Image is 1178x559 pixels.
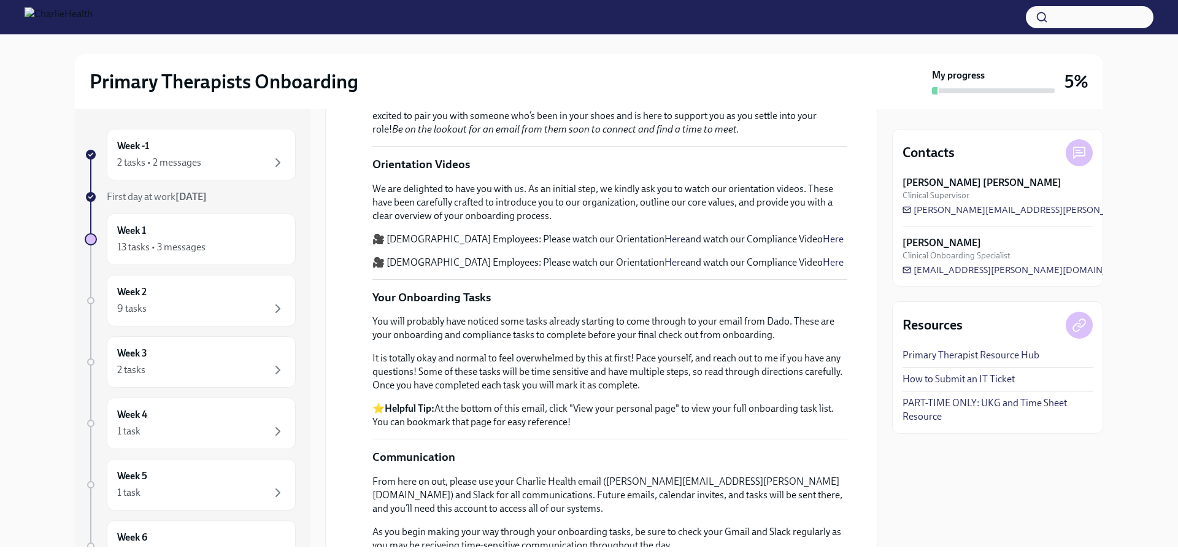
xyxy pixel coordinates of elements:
h6: Week 6 [117,531,147,544]
h6: Week 1 [117,224,146,237]
strong: [PERSON_NAME] [PERSON_NAME] [903,176,1061,190]
p: 🎥 [DEMOGRAPHIC_DATA] Employees: Please watch our Orientation and watch our Compliance Video [372,233,847,246]
a: PART-TIME ONLY: UKG and Time Sheet Resource [903,396,1093,423]
h6: Week 5 [117,469,147,483]
a: First day at work[DATE] [85,190,296,204]
a: Week 41 task [85,398,296,449]
h6: Week -1 [117,139,149,153]
p: Communication [372,449,455,465]
p: From here on out, please use your Charlie Health email ([PERSON_NAME][EMAIL_ADDRESS][PERSON_NAME]... [372,475,847,515]
strong: Helpful Tip: [385,403,434,414]
strong: [PERSON_NAME] [903,236,981,250]
div: 13 tasks • 3 messages [117,241,206,254]
p: It is totally okay and normal to feel overwhelmed by this at first! Pace yourself, and reach out ... [372,352,847,392]
a: Here [823,256,844,268]
span: Clinical Supervisor [903,190,969,201]
h6: Week 3 [117,347,147,360]
span: Clinical Onboarding Specialist [903,250,1011,261]
a: Week -12 tasks • 2 messages [85,129,296,180]
a: Primary Therapist Resource Hub [903,349,1039,362]
div: 1 task [117,486,141,499]
h6: Week 2 [117,285,147,299]
a: Week 51 task [85,459,296,511]
h6: Week 4 [117,408,147,422]
h3: 5% [1064,71,1088,93]
div: 2 tasks [117,363,145,377]
a: Week 113 tasks • 3 messages [85,214,296,265]
em: Be on the lookout for an email from them soon to connect and find a time to meet. [392,123,739,135]
h2: Primary Therapists Onboarding [90,69,358,94]
p: Your Onboarding Tasks [372,290,491,306]
a: Week 32 tasks [85,336,296,388]
div: 9 tasks [117,302,147,315]
h4: Resources [903,316,963,334]
p: Orientation Videos [372,156,470,172]
a: How to Submit an IT Ticket [903,372,1015,386]
a: Week 29 tasks [85,275,296,326]
div: 1 task [117,425,141,438]
p: ⭐ At the bottom of this email, click "View your personal page" to view your full onboarding task ... [372,402,847,429]
img: CharlieHealth [25,7,93,27]
h4: Contacts [903,144,955,162]
div: 2 tasks • 2 messages [117,156,201,169]
a: [EMAIL_ADDRESS][PERSON_NAME][DOMAIN_NAME] [903,264,1137,276]
p: You will probably have noticed some tasks already starting to come through to your email from Dad... [372,315,847,342]
a: Here [664,256,685,268]
a: Here [823,233,844,245]
p: 🎥 [DEMOGRAPHIC_DATA] Employees: Please watch our Orientation and watch our Compliance Video [372,256,847,269]
span: First day at work [107,191,207,202]
strong: [DATE] [175,191,207,202]
a: Here [664,233,685,245]
p: As you begin making your way through your onboarding tasks, be sure to check your Gmail and Slack... [372,525,847,552]
strong: My progress [932,69,985,82]
p: We are delighted to have you with us. As an initial step, we kindly ask you to watch our orientat... [372,182,847,223]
